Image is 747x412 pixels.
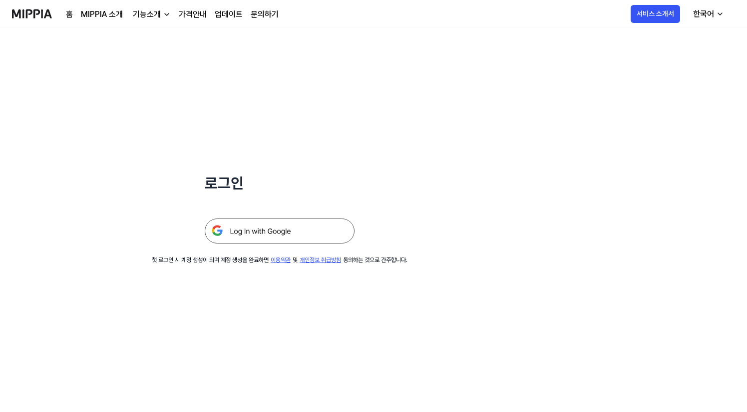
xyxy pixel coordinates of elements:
[205,218,355,243] img: 구글 로그인 버튼
[631,5,680,23] button: 서비스 소개서
[179,8,207,20] a: 가격안내
[215,8,243,20] a: 업데이트
[271,256,291,263] a: 이용약관
[300,256,341,263] a: 개인정보 취급방침
[152,255,407,264] div: 첫 로그인 시 계정 생성이 되며 계정 생성을 완료하면 및 동의하는 것으로 간주합니다.
[251,8,279,20] a: 문의하기
[81,8,123,20] a: MIPPIA 소개
[131,8,171,20] button: 기능소개
[205,172,355,194] h1: 로그인
[163,10,171,18] img: down
[691,8,716,20] div: 한국어
[66,8,73,20] a: 홈
[131,8,163,20] div: 기능소개
[685,4,730,24] button: 한국어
